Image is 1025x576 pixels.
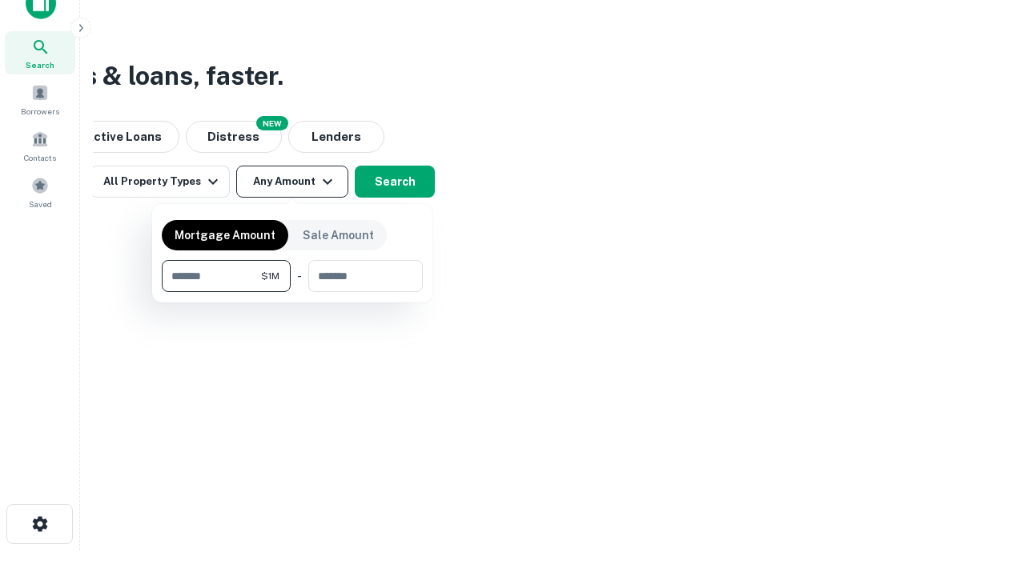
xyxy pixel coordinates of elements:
span: $1M [261,269,279,283]
p: Mortgage Amount [175,226,275,244]
p: Sale Amount [303,226,374,244]
div: - [297,260,302,292]
iframe: Chat Widget [945,448,1025,525]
